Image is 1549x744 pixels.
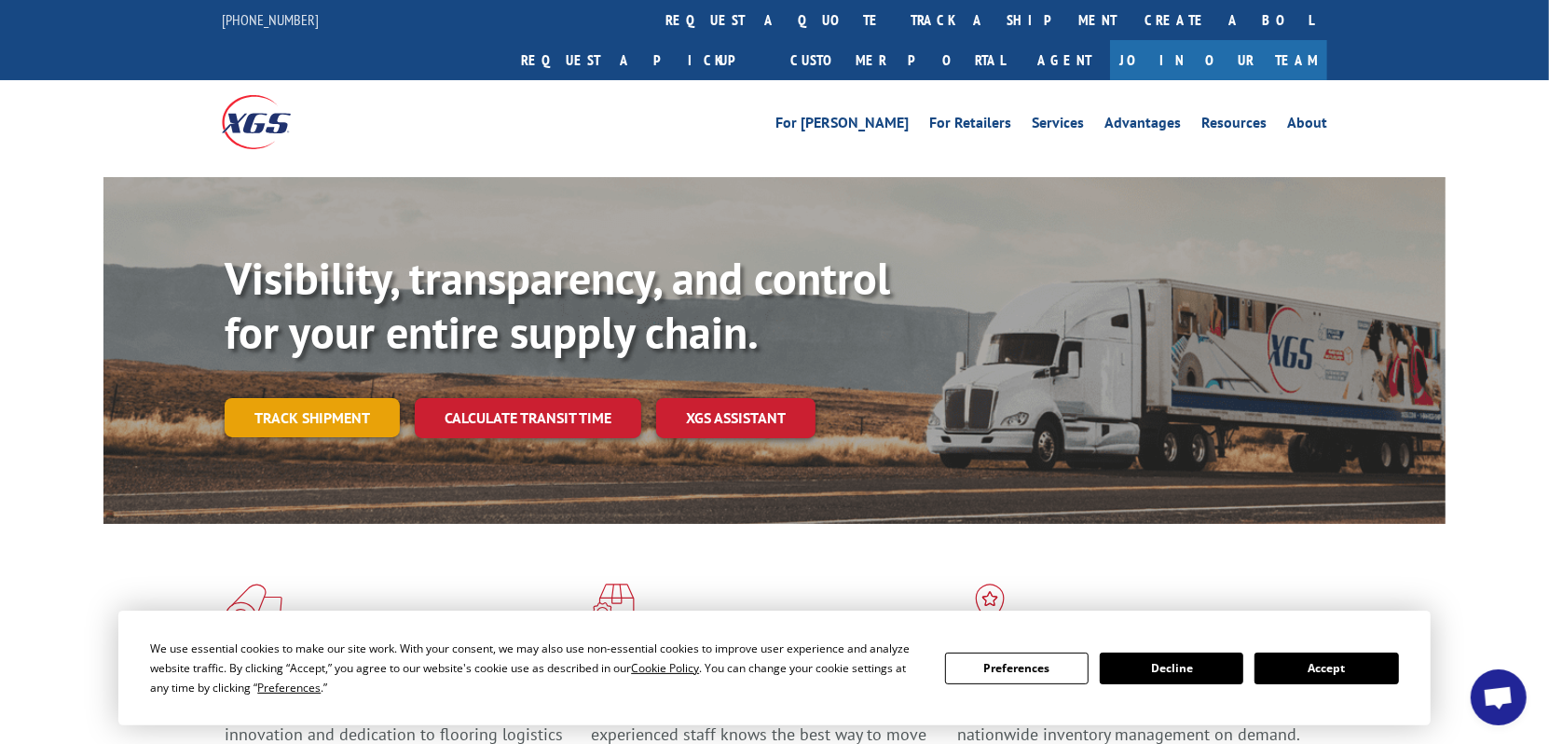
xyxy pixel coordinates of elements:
a: Join Our Team [1110,40,1327,80]
a: For Retailers [929,116,1011,136]
a: For [PERSON_NAME] [775,116,909,136]
a: [PHONE_NUMBER] [222,10,319,29]
a: Calculate transit time [415,398,641,438]
button: Accept [1254,653,1398,684]
span: Cookie Policy [631,660,699,676]
div: Cookie Consent Prompt [118,611,1431,725]
img: xgs-icon-focused-on-flooring-red [591,584,635,632]
a: Agent [1019,40,1110,80]
a: Track shipment [225,398,400,437]
b: Visibility, transparency, and control for your entire supply chain. [225,249,890,361]
a: Customer Portal [776,40,1019,80]
a: Services [1032,116,1084,136]
img: xgs-icon-flagship-distribution-model-red [958,584,1022,632]
a: Request a pickup [507,40,776,80]
div: Open chat [1471,669,1527,725]
img: xgs-icon-total-supply-chain-intelligence-red [225,584,282,632]
a: Advantages [1104,116,1181,136]
span: Preferences [257,680,321,696]
button: Decline [1100,653,1243,684]
a: Resources [1201,116,1267,136]
a: About [1287,116,1327,136]
a: XGS ASSISTANT [656,398,816,438]
button: Preferences [945,653,1089,684]
div: We use essential cookies to make our site work. With your consent, we may also use non-essential ... [150,639,922,697]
